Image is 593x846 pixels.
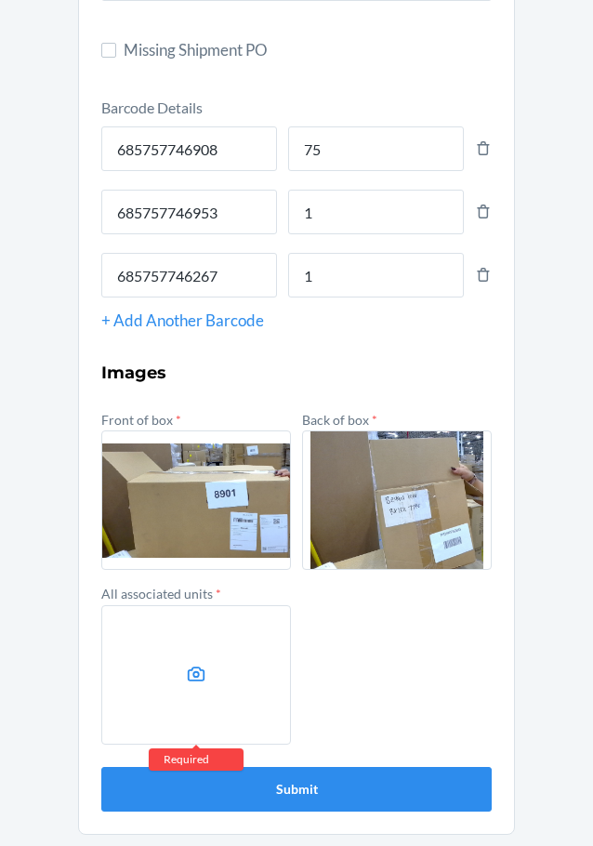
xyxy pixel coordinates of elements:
[101,361,492,385] h3: Images
[101,190,277,234] input: Barcode
[101,43,116,58] input: Missing Shipment PO
[101,309,492,333] div: + Add Another Barcode
[124,38,492,62] span: Missing Shipment PO
[101,586,221,601] label: All associated units
[288,126,464,171] input: Quantity
[101,99,203,116] label: Barcode Details
[101,412,181,428] label: Front of box
[101,767,492,812] button: Submit
[288,190,464,234] input: Quantity
[101,253,277,297] input: Barcode
[101,126,277,171] input: Barcode
[302,412,377,428] label: Back of box
[149,748,244,771] div: Required
[288,253,464,297] input: Quantity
